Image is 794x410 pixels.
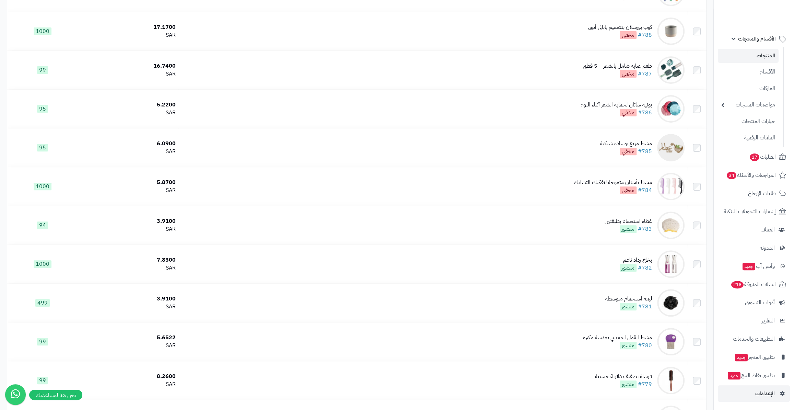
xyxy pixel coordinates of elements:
[747,19,787,34] img: logo-2.png
[745,298,775,307] span: أدوات التسويق
[731,280,776,289] span: السلات المتروكة
[638,225,652,233] a: #783
[620,148,637,155] span: مخفي
[762,316,775,326] span: التقارير
[81,225,176,233] div: SAR
[37,105,48,113] span: 95
[718,294,790,311] a: أدوات التسويق
[81,140,176,148] div: 6.0900
[733,334,775,344] span: التطبيقات والخدمات
[738,34,776,44] span: الأقسام والمنتجات
[718,312,790,329] a: التقارير
[728,372,740,379] span: جديد
[81,186,176,194] div: SAR
[760,243,775,253] span: المدونة
[620,264,637,272] span: منشور
[638,303,652,311] a: #781
[726,170,776,180] span: المراجعات والأسئلة
[81,295,176,303] div: 3.9100
[657,95,685,123] img: بونيه ساتان لحماية الشعر أثناء النوم
[657,250,685,278] img: بخاخ رذاذ ناعم
[588,23,652,31] div: كوب بورسلان بتصميم ياباني أنيق
[657,289,685,317] img: ليفة استحمام متوسطة
[638,380,652,388] a: #779
[81,23,176,31] div: 17.1700
[718,240,790,256] a: المدونة
[727,371,775,380] span: تطبيق نقاط البيع
[620,31,637,39] span: مخفي
[81,342,176,350] div: SAR
[718,331,790,347] a: التطبيقات والخدمات
[34,183,51,190] span: 1000
[81,148,176,156] div: SAR
[620,225,637,233] span: منشور
[595,373,652,380] div: فرشاة تصفيف دائرية خشبية
[735,354,748,361] span: جديد
[718,221,790,238] a: العملاء
[620,70,637,78] span: مخفي
[37,221,48,229] span: 94
[724,207,776,216] span: إشعارات التحويلات البنكية
[37,144,48,151] span: 95
[718,349,790,365] a: تطبيق المتجرجديد
[620,342,637,349] span: منشور
[81,179,176,186] div: 5.8700
[749,152,776,162] span: الطلبات
[81,31,176,39] div: SAR
[81,264,176,272] div: SAR
[657,212,685,239] img: غطاء استحمام بطبقتين
[600,140,652,148] div: مشط مربع بوسادة شبكية
[718,81,779,96] a: الماركات
[657,173,685,200] img: مشط بأسنان متموجة لتفكيك التشابك
[638,70,652,78] a: #787
[731,281,744,288] span: 218
[748,189,776,198] span: طلبات الإرجاع
[761,225,775,235] span: العملاء
[718,385,790,402] a: الإعدادات
[81,303,176,311] div: SAR
[81,380,176,388] div: SAR
[81,101,176,109] div: 5.2200
[718,367,790,384] a: تطبيق نقاط البيعجديد
[81,373,176,380] div: 8.2600
[638,31,652,39] a: #788
[718,65,779,79] a: الأقسام
[37,338,48,345] span: 99
[620,303,637,310] span: منشور
[718,203,790,220] a: إشعارات التحويلات البنكية
[657,367,685,394] img: فرشاة تصفيف دائرية خشبية
[574,179,652,186] div: مشط بأسنان متموجة لتفكيك التشابك
[605,295,652,303] div: ليفة استحمام متوسطة
[638,109,652,117] a: #786
[34,260,51,268] span: 1000
[657,134,685,161] img: مشط مربع بوسادة شبكية
[638,341,652,350] a: #780
[605,217,652,225] div: غطاء استحمام بطبقتين
[718,149,790,165] a: الطلبات17
[750,153,759,161] span: 17
[81,62,176,70] div: 16.7400
[727,172,736,179] span: 34
[718,276,790,293] a: السلات المتروكة218
[657,18,685,45] img: كوب بورسلان بتصميم ياباني أنيق
[718,167,790,183] a: المراجعات والأسئلة34
[657,56,685,84] img: طقم عناية شامل بالشعر – 5 قطع
[638,264,652,272] a: #782
[718,114,779,129] a: خيارات المنتجات
[718,130,779,145] a: الملفات الرقمية
[638,186,652,194] a: #784
[37,66,48,74] span: 99
[734,352,775,362] span: تطبيق المتجر
[81,334,176,342] div: 5.6522
[718,258,790,274] a: وآتس آبجديد
[81,109,176,117] div: SAR
[755,389,775,398] span: الإعدادات
[583,62,652,70] div: طقم عناية شامل بالشعر – 5 قطع
[620,109,637,116] span: مخفي
[620,186,637,194] span: مخفي
[638,147,652,156] a: #785
[657,328,685,355] img: مشط القمل المعدني بعدسة مكبرة
[620,256,652,264] div: بخاخ رذاذ ناعم
[620,380,637,388] span: منشور
[35,299,50,307] span: 499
